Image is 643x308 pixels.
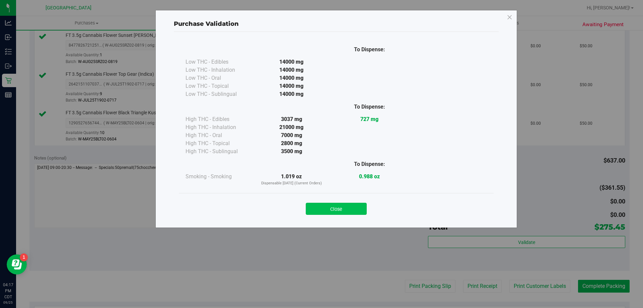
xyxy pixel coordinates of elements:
div: 14000 mg [253,82,331,90]
div: High THC - Sublingual [186,147,253,156]
div: 3500 mg [253,147,331,156]
div: Low THC - Oral [186,74,253,82]
div: 14000 mg [253,58,331,66]
div: High THC - Edibles [186,115,253,123]
div: 7000 mg [253,131,331,139]
strong: 727 mg [360,116,378,122]
iframe: Resource center [7,254,27,274]
div: High THC - Inhalation [186,123,253,131]
div: Low THC - Topical [186,82,253,90]
div: To Dispense: [331,46,409,54]
div: To Dispense: [331,103,409,111]
div: 14000 mg [253,74,331,82]
div: To Dispense: [331,160,409,168]
div: 3037 mg [253,115,331,123]
div: 1.019 oz [253,173,331,186]
iframe: Resource center unread badge [20,253,28,261]
span: Purchase Validation [174,20,239,27]
div: High THC - Oral [186,131,253,139]
div: 2800 mg [253,139,331,147]
div: 14000 mg [253,66,331,74]
p: Dispensable [DATE] (Current Orders) [253,181,331,186]
div: Low THC - Inhalation [186,66,253,74]
div: 21000 mg [253,123,331,131]
div: Low THC - Sublingual [186,90,253,98]
div: Smoking - Smoking [186,173,253,181]
div: High THC - Topical [186,139,253,147]
button: Close [306,203,367,215]
strong: 0.988 oz [359,173,380,180]
div: 14000 mg [253,90,331,98]
div: Low THC - Edibles [186,58,253,66]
